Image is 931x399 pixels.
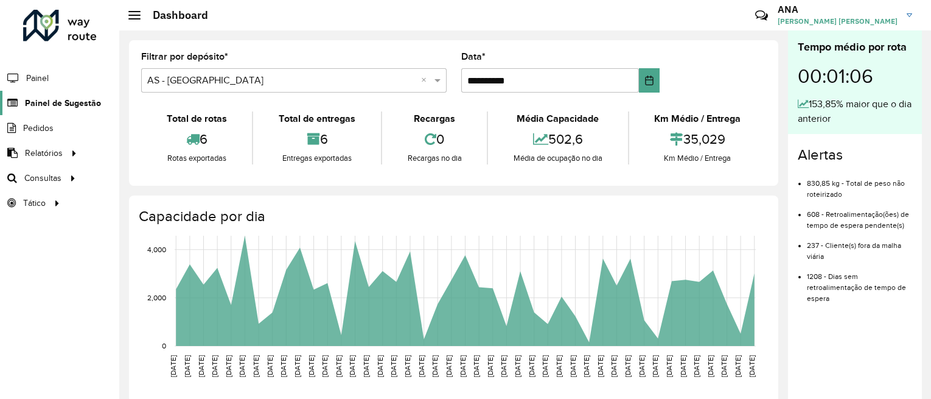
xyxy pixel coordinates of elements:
[491,126,624,152] div: 502,6
[692,355,700,377] text: [DATE]
[778,4,898,15] h3: ANA
[144,152,249,164] div: Rotas exportadas
[147,245,166,253] text: 4,000
[639,68,660,93] button: Choose Date
[807,231,912,262] li: 237 - Cliente(s) fora da malha viária
[169,355,177,377] text: [DATE]
[211,355,218,377] text: [DATE]
[147,294,166,302] text: 2,000
[798,55,912,97] div: 00:01:06
[141,49,228,64] label: Filtrar por depósito
[461,49,486,64] label: Data
[197,355,205,377] text: [DATE]
[582,355,590,377] text: [DATE]
[162,342,166,350] text: 0
[706,355,714,377] text: [DATE]
[23,122,54,135] span: Pedidos
[798,146,912,164] h4: Alertas
[798,39,912,55] div: Tempo médio por rota
[403,355,411,377] text: [DATE]
[25,147,63,160] span: Relatórios
[748,2,775,29] a: Contato Rápido
[514,355,521,377] text: [DATE]
[256,152,377,164] div: Entregas exportadas
[541,355,549,377] text: [DATE]
[335,355,343,377] text: [DATE]
[144,111,249,126] div: Total de rotas
[748,355,756,377] text: [DATE]
[491,111,624,126] div: Média Capacidade
[445,355,453,377] text: [DATE]
[23,197,46,210] span: Tático
[385,152,484,164] div: Recargas no dia
[307,355,315,377] text: [DATE]
[472,355,480,377] text: [DATE]
[778,16,898,27] span: [PERSON_NAME] [PERSON_NAME]
[500,355,507,377] text: [DATE]
[183,355,191,377] text: [DATE]
[431,355,439,377] text: [DATE]
[491,152,624,164] div: Média de ocupação no dia
[421,73,431,88] span: Clear all
[632,111,763,126] div: Km Médio / Entrega
[665,355,673,377] text: [DATE]
[225,355,232,377] text: [DATE]
[807,169,912,200] li: 830,85 kg - Total de peso não roteirizado
[528,355,535,377] text: [DATE]
[238,355,246,377] text: [DATE]
[279,355,287,377] text: [DATE]
[348,355,356,377] text: [DATE]
[321,355,329,377] text: [DATE]
[385,111,484,126] div: Recargas
[798,97,912,126] div: 153,85% maior que o dia anterior
[417,355,425,377] text: [DATE]
[376,355,384,377] text: [DATE]
[807,200,912,231] li: 608 - Retroalimentação(ões) de tempo de espera pendente(s)
[596,355,604,377] text: [DATE]
[26,72,49,85] span: Painel
[486,355,494,377] text: [DATE]
[807,262,912,304] li: 1208 - Dias sem retroalimentação de tempo de espera
[624,355,632,377] text: [DATE]
[651,355,659,377] text: [DATE]
[459,355,467,377] text: [DATE]
[555,355,563,377] text: [DATE]
[610,355,618,377] text: [DATE]
[389,355,397,377] text: [DATE]
[720,355,728,377] text: [DATE]
[266,355,274,377] text: [DATE]
[256,111,377,126] div: Total de entregas
[632,126,763,152] div: 35,029
[141,9,208,22] h2: Dashboard
[632,152,763,164] div: Km Médio / Entrega
[256,126,377,152] div: 6
[144,126,249,152] div: 6
[252,355,260,377] text: [DATE]
[25,97,101,110] span: Painel de Sugestão
[293,355,301,377] text: [DATE]
[734,355,742,377] text: [DATE]
[362,355,370,377] text: [DATE]
[24,172,61,185] span: Consultas
[385,126,484,152] div: 0
[679,355,687,377] text: [DATE]
[139,208,766,225] h4: Capacidade por dia
[569,355,577,377] text: [DATE]
[638,355,646,377] text: [DATE]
